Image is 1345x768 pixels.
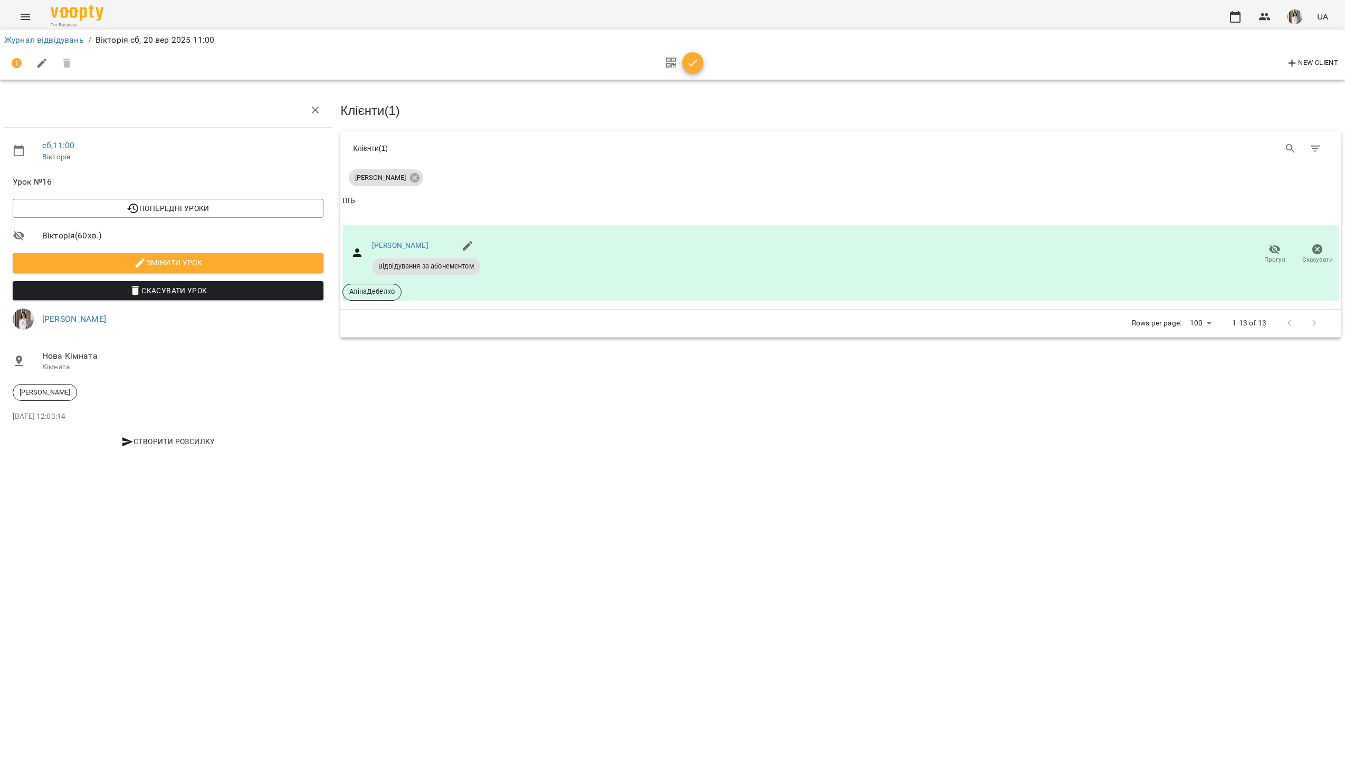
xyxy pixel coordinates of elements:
div: Клієнти ( 1 ) [353,143,833,153]
p: Вікторія сб, 20 вер 2025 11:00 [96,34,214,46]
span: Прогул [1264,255,1285,264]
p: Кімната [42,362,323,372]
button: Скасувати [1296,239,1339,269]
a: Вікторія [42,152,71,161]
div: ПІБ [342,195,355,207]
button: Створити розсилку [13,432,323,451]
span: ПІБ [342,195,1339,207]
span: [PERSON_NAME] [349,173,412,183]
button: Фільтр [1303,136,1328,161]
span: Урок №16 [13,176,323,188]
img: 364895220a4789552a8225db6642e1db.jpeg [1287,9,1302,24]
span: АлінаДебелко [343,287,401,296]
button: Прогул [1253,239,1296,269]
img: Voopty Logo [51,5,103,21]
a: сб , 11:00 [42,140,74,150]
div: Table Toolbar [340,131,1341,165]
span: Скасувати [1302,255,1333,264]
h3: Клієнти ( 1 ) [340,104,1341,118]
button: Скасувати Урок [13,281,323,300]
span: Скасувати Урок [21,284,315,297]
button: Search [1278,136,1303,161]
nav: breadcrumb [4,34,1341,46]
button: UA [1313,7,1332,26]
span: [PERSON_NAME] [13,388,77,397]
p: 1-13 of 13 [1232,318,1266,329]
button: New Client [1283,55,1341,72]
div: [PERSON_NAME] [13,384,77,401]
span: Вікторія ( 60 хв. ) [42,229,323,242]
div: [PERSON_NAME] [349,169,423,186]
p: [DATE] 12:03:14 [13,411,323,422]
p: Rows per page: [1132,318,1181,329]
a: [PERSON_NAME] [372,241,428,249]
button: Попередні уроки [13,199,323,218]
a: [PERSON_NAME] [42,314,106,324]
span: Попередні уроки [21,202,315,215]
li: / [88,34,91,46]
span: UA [1317,11,1328,22]
span: Створити розсилку [17,435,319,448]
span: For Business [51,22,103,28]
span: Нова Кімната [42,350,323,362]
button: Змінити урок [13,253,323,272]
button: Menu [13,4,38,30]
div: Sort [342,195,355,207]
span: New Client [1286,57,1338,70]
img: 364895220a4789552a8225db6642e1db.jpeg [13,309,34,330]
a: Журнал відвідувань [4,35,84,45]
span: Відвідування за абонементом [372,262,480,271]
span: Змінити урок [21,256,315,269]
div: 100 [1186,315,1215,331]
